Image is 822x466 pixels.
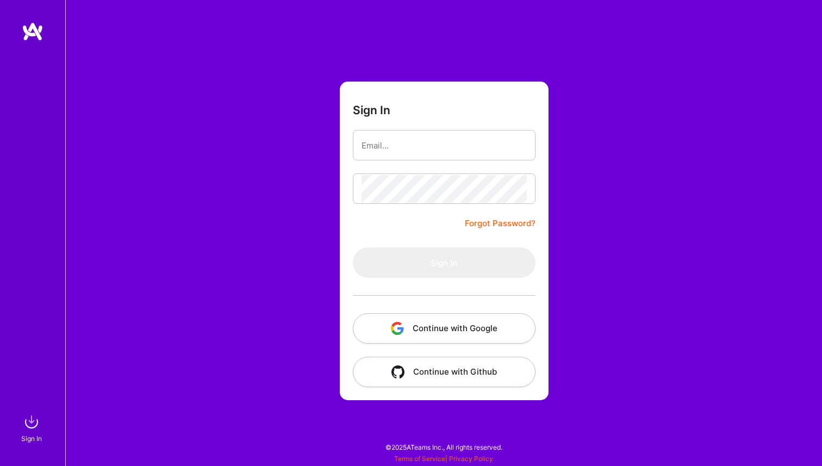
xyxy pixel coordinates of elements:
[21,411,42,433] img: sign in
[353,103,390,117] h3: Sign In
[391,365,404,378] img: icon
[353,313,535,344] button: Continue with Google
[21,433,42,444] div: Sign In
[362,132,527,159] input: Email...
[353,357,535,387] button: Continue with Github
[353,247,535,278] button: Sign In
[394,455,493,463] span: |
[465,217,535,230] a: Forgot Password?
[22,22,43,41] img: logo
[394,455,445,463] a: Terms of Service
[391,322,404,335] img: icon
[23,411,42,444] a: sign inSign In
[449,455,493,463] a: Privacy Policy
[65,433,822,461] div: © 2025 ATeams Inc., All rights reserved.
